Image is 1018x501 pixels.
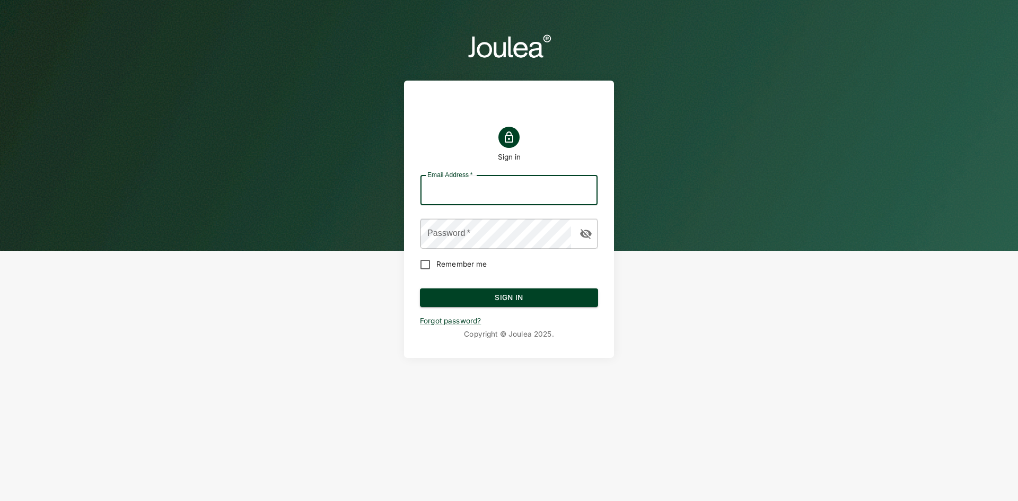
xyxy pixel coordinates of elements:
img: logo [467,32,551,59]
span: Remember me [436,259,487,269]
h1: Sign in [498,152,521,162]
p: Copyright © Joulea 2025 . [420,329,598,339]
a: Forgot password? [420,317,481,325]
label: Email Address [427,170,472,179]
button: Sign In [420,288,598,307]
